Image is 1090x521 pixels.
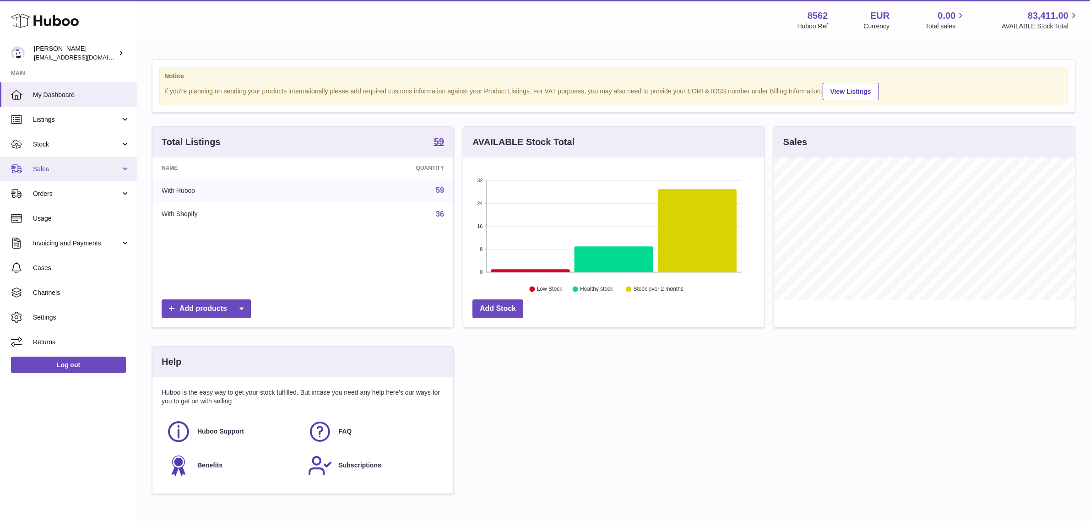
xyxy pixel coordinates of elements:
[166,419,298,444] a: Huboo Support
[472,136,575,148] h3: AVAILABLE Stock Total
[33,264,130,272] span: Cases
[480,269,483,275] text: 0
[152,202,315,226] td: With Shopify
[308,453,440,478] a: Subscriptions
[339,427,352,436] span: FAQ
[823,83,879,100] a: View Listings
[34,44,116,62] div: [PERSON_NAME]
[925,10,966,31] a: 0.00 Total sales
[477,178,483,183] text: 32
[1002,10,1079,31] a: 83,411.00 AVAILABLE Stock Total
[33,115,120,124] span: Listings
[162,299,251,318] a: Add products
[197,461,222,470] span: Benefits
[925,22,966,31] span: Total sales
[864,22,890,31] div: Currency
[339,461,381,470] span: Subscriptions
[472,299,523,318] a: Add Stock
[580,286,613,293] text: Healthy stock
[197,427,244,436] span: Huboo Support
[634,286,683,293] text: Stock over 2 months
[33,140,120,149] span: Stock
[33,239,120,248] span: Invoicing and Payments
[477,201,483,206] text: 24
[162,356,181,368] h3: Help
[162,388,444,406] p: Huboo is the easy way to get your stock fulfilled. But incase you need any help here's our ways f...
[1002,22,1079,31] span: AVAILABLE Stock Total
[33,91,130,99] span: My Dashboard
[33,338,130,347] span: Returns
[870,10,889,22] strong: EUR
[436,186,444,194] a: 59
[162,136,221,148] h3: Total Listings
[164,81,1063,100] div: If you're planning on sending your products internationally please add required customs informati...
[434,137,444,148] a: 59
[33,313,130,322] span: Settings
[152,179,315,202] td: With Huboo
[34,54,135,61] span: [EMAIL_ADDRESS][DOMAIN_NAME]
[164,72,1063,81] strong: Notice
[1028,10,1068,22] span: 83,411.00
[477,223,483,229] text: 16
[434,137,444,146] strong: 59
[783,136,807,148] h3: Sales
[11,46,25,60] img: internalAdmin-8562@internal.huboo.com
[33,288,130,297] span: Channels
[33,214,130,223] span: Usage
[808,10,828,22] strong: 8562
[480,246,483,252] text: 8
[537,286,563,293] text: Low Stock
[436,210,444,218] a: 36
[797,22,828,31] div: Huboo Ref
[33,190,120,198] span: Orders
[938,10,956,22] span: 0.00
[166,453,298,478] a: Benefits
[152,157,315,179] th: Name
[315,157,453,179] th: Quantity
[33,165,120,174] span: Sales
[308,419,440,444] a: FAQ
[11,357,126,373] a: Log out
